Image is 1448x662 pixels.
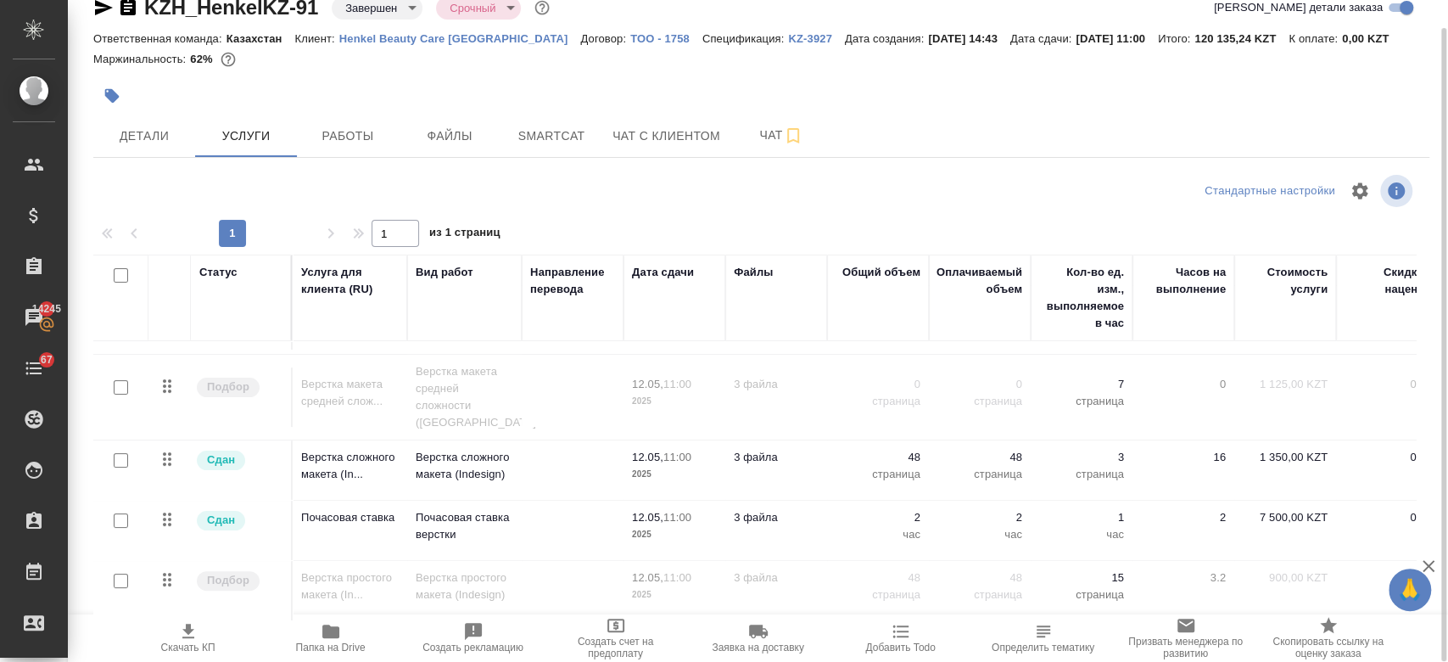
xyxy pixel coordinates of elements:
p: час [836,526,920,543]
p: 48 [937,449,1022,466]
p: 0 % [1345,376,1429,393]
div: Скидка / наценка [1345,264,1429,298]
span: Smartcat [511,126,592,147]
p: Сдан [207,512,235,529]
p: Подбор [207,572,249,589]
p: Верстка макета средней слож... [301,376,399,410]
p: страница [836,393,920,410]
span: Создать счет на предоплату [555,636,677,659]
span: Скачать КП [161,642,215,654]
p: 12.05, [632,571,663,584]
p: Подбор [207,379,249,396]
p: Маржинальность: [93,53,190,65]
div: Оплачиваемый объем [936,264,1022,298]
button: Создать счет на предоплату [545,614,687,662]
td: 16 [1132,440,1234,500]
button: 🙏 [1389,569,1431,611]
button: Заявка на доставку [687,614,830,662]
p: Верстка макета средней сложности ([GEOGRAPHIC_DATA]... [416,363,513,431]
p: час [937,526,1022,543]
p: [DATE] 11:00 [1076,32,1158,45]
button: Определить тематику [972,614,1115,662]
p: [DATE] 14:43 [928,32,1010,45]
p: ТОО - 1758 [630,32,702,45]
span: Добавить Todo [865,642,935,654]
span: Создать рекламацию [422,642,523,654]
p: Дата сдачи: [1010,32,1076,45]
button: Папка на Drive [260,614,402,662]
div: Стоимость услуги [1243,264,1328,298]
p: 1 350,00 KZT [1243,449,1328,466]
p: 0 % [1345,569,1429,586]
p: 12.05, [632,511,663,524]
p: Дата создания: [845,32,928,45]
span: из 1 страниц [429,222,500,247]
button: Скачать КП [117,614,260,662]
p: 0 % [1345,509,1429,526]
p: Итого: [1158,32,1194,45]
p: 1 125,00 KZT [1243,376,1328,393]
p: 48 [937,569,1022,586]
span: Определить тематику [992,642,1094,654]
div: Часов на выполнение [1141,264,1226,298]
p: Сдан [207,452,235,468]
p: 0 [937,376,1022,393]
span: Детали [103,126,185,147]
p: 0,00 KZT [1342,32,1401,45]
p: 3 [1039,449,1124,466]
td: 3.2 [1132,561,1234,620]
button: Срочный [444,1,500,15]
span: Услуги [205,126,287,147]
p: Договор: [580,32,630,45]
a: Henkel Beauty Care [GEOGRAPHIC_DATA] [339,31,581,45]
div: split button [1200,178,1339,205]
p: 11:00 [663,571,691,584]
div: Файлы [734,264,773,281]
span: 67 [31,351,63,368]
p: страница [937,466,1022,483]
p: 2025 [632,466,717,483]
p: страница [836,466,920,483]
div: Вид работ [416,264,473,281]
span: Призвать менеджера по развитию [1125,636,1247,659]
span: Папка на Drive [296,642,366,654]
span: Посмотреть информацию [1380,175,1416,207]
p: К оплате: [1289,32,1342,45]
button: Добавить тэг [93,77,131,115]
p: 2025 [632,526,717,543]
span: 14245 [22,300,71,317]
button: Завершен [340,1,402,15]
div: Дата сдачи [632,264,694,281]
p: страница [1039,586,1124,603]
p: 2 [836,509,920,526]
p: 15 [1039,569,1124,586]
p: страница [1039,466,1124,483]
p: 48 [836,569,920,586]
p: 0 % [1345,449,1429,466]
p: Верстка простого макета (In... [301,569,399,603]
span: Чат с клиентом [612,126,720,147]
a: 14245 [4,296,64,339]
p: Клиент: [294,32,338,45]
p: 7 500,00 KZT [1243,509,1328,526]
p: Почасовая ставка верстки [416,509,513,543]
span: Настроить таблицу [1339,171,1380,211]
p: 900,00 KZT [1243,569,1328,586]
a: KZ-3927 [788,31,845,45]
span: Скопировать ссылку на оценку заказа [1267,636,1389,659]
div: Услуга для клиента (RU) [301,264,399,298]
p: страница [836,586,920,603]
button: Создать рекламацию [402,614,545,662]
p: 120 135,24 KZT [1194,32,1289,45]
p: 12.05, [632,451,663,463]
p: 2025 [632,393,717,410]
p: 11:00 [663,378,691,390]
p: 2025 [632,586,717,603]
p: 7 [1039,376,1124,393]
p: страница [937,393,1022,410]
p: 3 файла [734,376,819,393]
p: KZ-3927 [788,32,845,45]
p: страница [1039,393,1124,410]
div: Статус [199,264,238,281]
p: 3 файла [734,569,819,586]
